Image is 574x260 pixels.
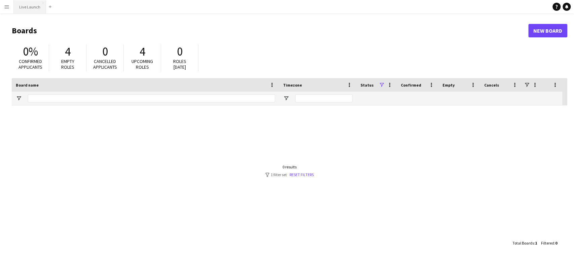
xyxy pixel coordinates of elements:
span: Confirmed applicants [18,58,42,70]
span: 1 [535,240,537,246]
span: Empty [443,83,455,88]
div: : [512,236,537,250]
span: 0 [555,240,557,246]
span: 0 [177,44,183,59]
h1: Boards [12,26,528,36]
span: Cancels [484,83,499,88]
span: 4 [140,44,145,59]
span: Board name [16,83,39,88]
span: Confirmed [401,83,421,88]
span: 0% [23,44,38,59]
button: Open Filter Menu [16,95,22,101]
button: Live Launch [14,0,46,13]
span: Timezone [283,83,302,88]
button: Open Filter Menu [283,95,289,101]
span: Filtered [541,240,554,246]
span: Roles [DATE] [173,58,186,70]
span: Upcoming roles [131,58,153,70]
span: Status [360,83,374,88]
div: : [541,236,557,250]
span: Empty roles [61,58,74,70]
span: 0 [102,44,108,59]
span: 4 [65,44,71,59]
div: 0 results [265,164,314,169]
span: Cancelled applicants [93,58,117,70]
input: Board name Filter Input [28,94,275,102]
span: Total Boards [512,240,534,246]
a: Reset filters [290,172,314,177]
div: 1 filter set [265,172,314,177]
a: New Board [528,24,567,37]
input: Timezone Filter Input [295,94,352,102]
